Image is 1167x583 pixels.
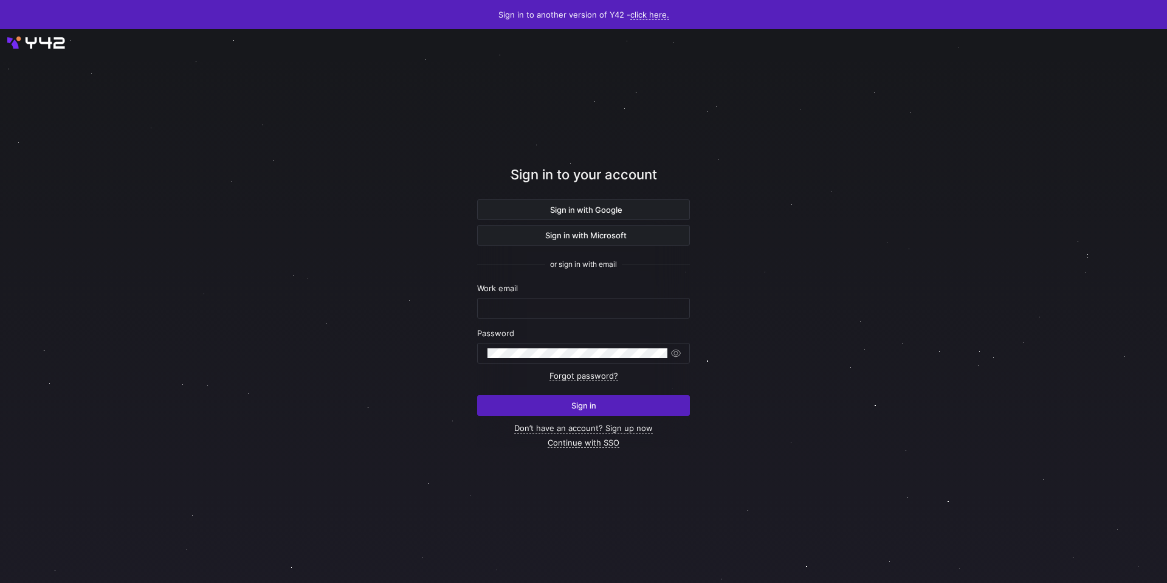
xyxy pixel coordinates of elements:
[571,401,596,410] span: Sign in
[548,438,619,448] a: Continue with SSO
[477,165,690,199] div: Sign in to your account
[545,205,622,215] span: Sign in with Google
[477,225,690,246] button: Sign in with Microsoft
[477,283,518,293] span: Work email
[477,199,690,220] button: Sign in with Google
[549,371,618,381] a: Forgot password?
[540,230,627,240] span: Sign in with Microsoft
[550,260,617,269] span: or sign in with email
[514,423,653,433] a: Don’t have an account? Sign up now
[477,395,690,416] button: Sign in
[477,328,514,338] span: Password
[630,10,669,20] a: click here.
